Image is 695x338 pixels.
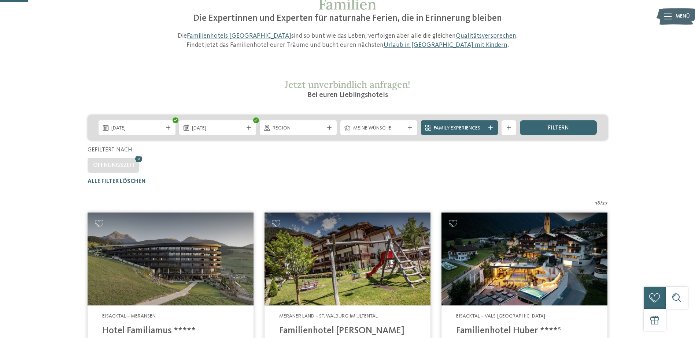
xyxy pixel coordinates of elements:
[279,313,378,319] span: Meraner Land – St. Walburg im Ultental
[602,200,608,207] span: 27
[548,125,569,131] span: filtern
[456,313,545,319] span: Eisacktal – Vals-[GEOGRAPHIC_DATA]
[456,326,593,337] h4: Familienhotel Huber ****ˢ
[88,213,254,306] img: Familienhotels gesucht? Hier findet ihr die besten!
[273,125,324,132] span: Region
[111,125,163,132] span: [DATE]
[192,125,243,132] span: [DATE]
[187,33,291,39] a: Familienhotels [GEOGRAPHIC_DATA]
[456,33,516,39] a: Qualitätsversprechen
[93,162,135,168] span: Öffnungszeit
[595,200,600,207] span: 18
[600,200,602,207] span: /
[353,125,404,132] span: Meine Wünsche
[441,213,607,306] img: Familienhotels gesucht? Hier findet ihr die besten!
[434,125,485,132] span: Family Experiences
[88,179,146,184] span: Alle Filter löschen
[384,42,507,48] a: Urlaub in [GEOGRAPHIC_DATA] mit Kindern
[102,313,156,319] span: Eisacktal – Meransen
[193,14,502,23] span: Die Expertinnen und Experten für naturnahe Ferien, die in Erinnerung bleiben
[279,326,416,337] h4: Familienhotel [PERSON_NAME]
[88,147,134,153] span: Gefiltert nach:
[174,31,522,50] p: Die sind so bunt wie das Leben, verfolgen aber alle die gleichen . Findet jetzt das Familienhotel...
[285,79,410,90] span: Jetzt unverbindlich anfragen!
[265,213,430,306] img: Familienhotels gesucht? Hier findet ihr die besten!
[307,91,388,99] span: Bei euren Lieblingshotels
